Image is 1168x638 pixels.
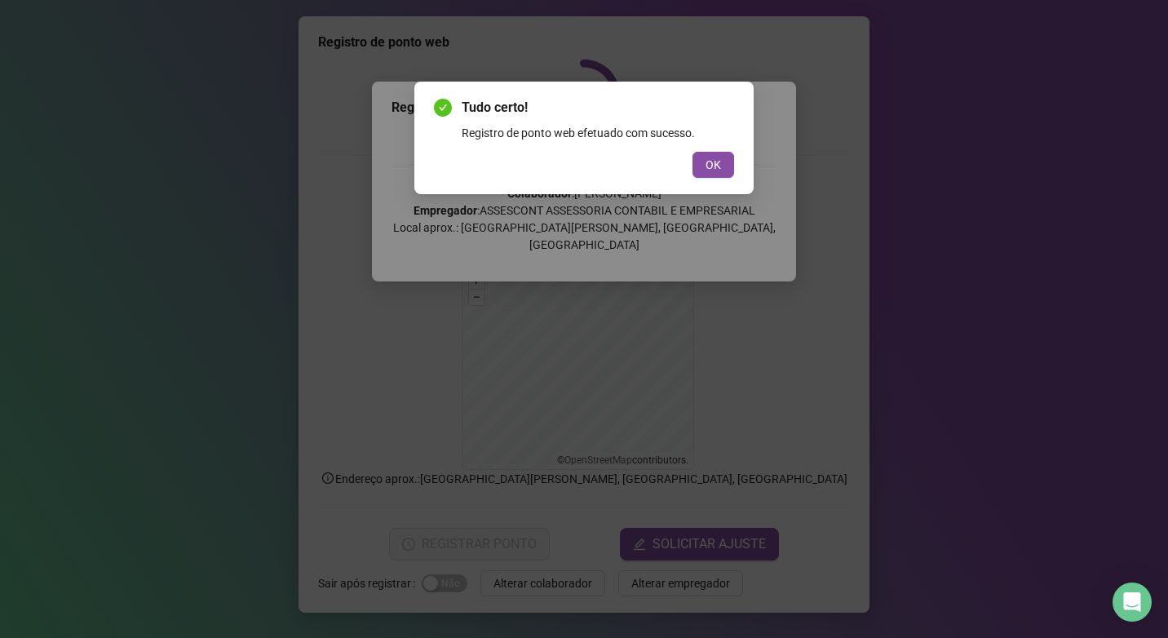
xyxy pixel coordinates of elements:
span: Tudo certo! [462,98,734,117]
div: Registro de ponto web efetuado com sucesso. [462,124,734,142]
div: Open Intercom Messenger [1113,583,1152,622]
span: check-circle [434,99,452,117]
span: OK [706,156,721,174]
button: OK [692,152,734,178]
